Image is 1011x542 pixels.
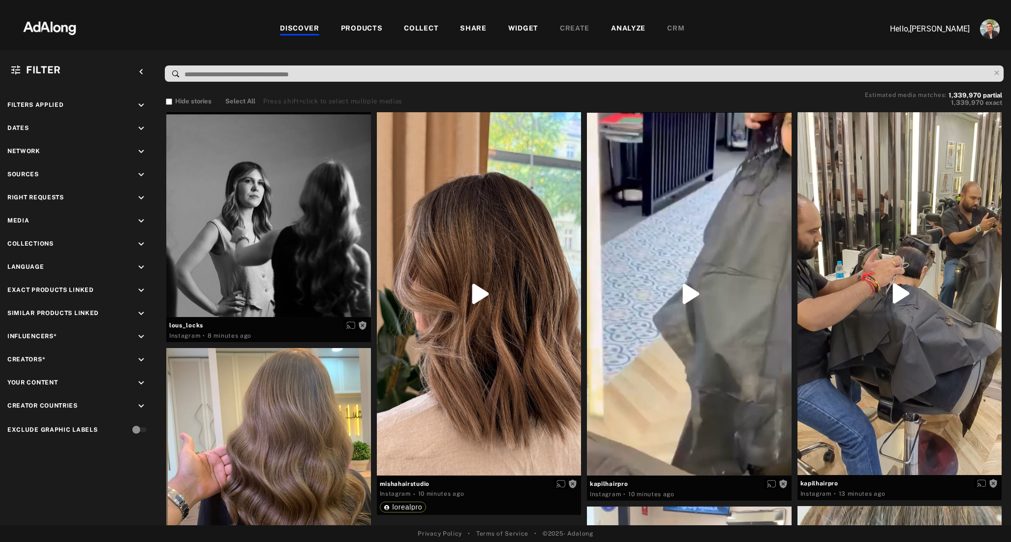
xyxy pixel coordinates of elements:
[136,239,147,250] i: keyboard_arrow_down
[7,171,39,178] span: Sources
[623,490,626,498] span: ·
[418,490,464,497] time: 2025-08-20T07:44:04.000Z
[7,379,58,386] span: Your Content
[543,529,593,538] span: © 2025 - Adalong
[280,23,319,35] div: DISCOVER
[949,92,981,99] span: 1,339,970
[476,529,528,538] a: Terms of Service
[341,23,383,35] div: PRODUCTS
[208,332,251,339] time: 2025-08-20T07:46:01.000Z
[980,19,1000,39] img: ACg8ocLjEk1irI4XXb49MzUGwa4F_C3PpCyg-3CPbiuLEZrYEA=s96-c
[136,100,147,111] i: keyboard_arrow_down
[460,23,487,35] div: SHARE
[978,17,1002,41] button: Account settings
[136,192,147,203] i: keyboard_arrow_down
[468,529,470,538] span: •
[7,125,29,131] span: Dates
[611,23,645,35] div: ANALYZE
[136,331,147,342] i: keyboard_arrow_down
[413,490,416,498] span: ·
[166,96,212,106] button: Hide stories
[7,402,78,409] span: Creator Countries
[590,490,621,499] div: Instagram
[7,287,94,293] span: Exact Products Linked
[553,478,568,489] button: Enable diffusion on this media
[628,491,674,498] time: 2025-08-20T07:43:40.000Z
[136,354,147,365] i: keyboard_arrow_down
[839,490,886,497] time: 2025-08-20T07:40:42.000Z
[865,98,1002,108] button: 1,339,970exact
[7,240,54,247] span: Collections
[7,194,64,201] span: Right Requests
[169,321,368,330] span: lous_locks
[26,64,61,76] span: Filter
[951,99,983,106] span: 1,339,970
[263,96,402,106] div: Press shift+click to select multiple medias
[136,262,147,273] i: keyboard_arrow_down
[136,216,147,226] i: keyboard_arrow_down
[380,479,579,488] span: mishahairstudio
[358,321,367,328] span: Rights not requested
[865,92,947,98] span: Estimated media matches:
[989,479,998,486] span: Rights not requested
[136,169,147,180] i: keyboard_arrow_down
[7,356,45,363] span: Creators*
[590,479,789,488] span: kapilhairpro
[384,504,423,510] div: lorealpro
[560,23,589,35] div: CREATE
[834,490,836,498] span: ·
[225,96,255,106] button: Select All
[136,285,147,296] i: keyboard_arrow_down
[169,331,200,340] div: Instagram
[508,23,538,35] div: WIDGET
[203,332,205,340] span: ·
[136,123,147,134] i: keyboard_arrow_down
[136,378,147,388] i: keyboard_arrow_down
[136,146,147,157] i: keyboard_arrow_down
[343,320,358,330] button: Enable diffusion on this media
[7,263,44,270] span: Language
[667,23,684,35] div: CRM
[7,333,57,340] span: Influencers*
[7,425,97,434] div: Exclude Graphic Labels
[380,489,411,498] div: Instagram
[418,529,462,538] a: Privacy Policy
[779,480,788,487] span: Rights not requested
[7,217,30,224] span: Media
[974,478,989,488] button: Enable diffusion on this media
[871,23,970,35] p: Hello, [PERSON_NAME]
[7,310,99,317] span: Similar Products Linked
[7,148,40,155] span: Network
[7,101,64,108] span: Filters applied
[393,503,423,511] span: lorealpro
[136,401,147,412] i: keyboard_arrow_down
[534,529,537,538] span: •
[764,478,779,489] button: Enable diffusion on this media
[800,489,831,498] div: Instagram
[404,23,438,35] div: COLLECT
[6,12,93,42] img: 63233d7d88ed69de3c212112c67096b6.png
[949,93,1002,98] button: 1,339,970partial
[136,308,147,319] i: keyboard_arrow_down
[800,479,999,488] span: kapilhairpro
[136,66,147,77] i: keyboard_arrow_left
[568,480,577,487] span: Rights not requested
